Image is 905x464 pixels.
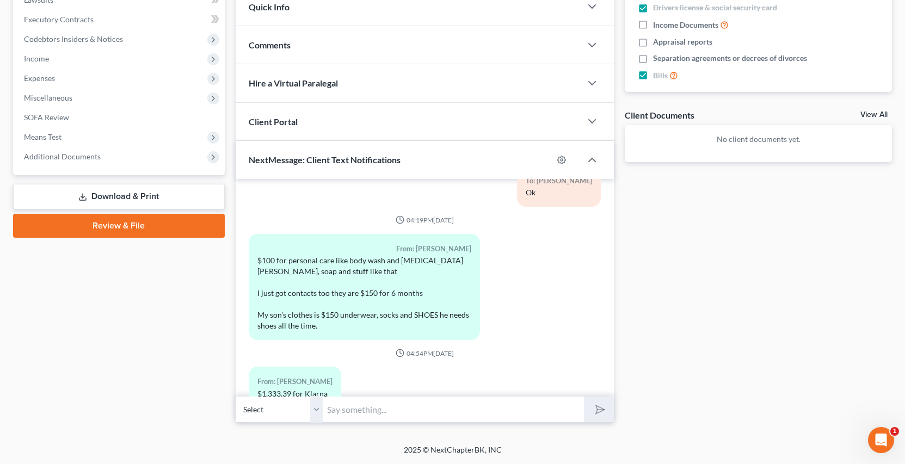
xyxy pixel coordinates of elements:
[526,175,592,187] div: To: [PERSON_NAME]
[24,54,49,63] span: Income
[249,215,601,225] div: 04:19PM[DATE]
[24,15,94,24] span: Executory Contracts
[257,375,333,388] div: From: [PERSON_NAME]
[13,214,225,238] a: Review & File
[633,134,883,145] p: No client documents yet.
[15,10,225,29] a: Executory Contracts
[249,78,338,88] span: Hire a Virtual Paralegal
[653,53,807,64] span: Separation agreements or decrees of divorces
[653,70,668,81] span: Bills
[24,34,123,44] span: Codebtors Insiders & Notices
[653,2,777,13] span: Drivers license & social security card
[890,427,899,436] span: 1
[24,152,101,161] span: Additional Documents
[24,132,61,141] span: Means Test
[526,187,592,198] div: Ok
[625,109,694,121] div: Client Documents
[860,111,888,119] a: View All
[249,349,601,358] div: 04:54PM[DATE]
[143,444,763,464] div: 2025 © NextChapterBK, INC
[24,93,72,102] span: Miscellaneous
[257,388,333,410] div: $1,333.39 for Klarna $411.64 zip
[653,36,712,47] span: Appraisal reports
[323,396,584,423] input: Say something...
[24,73,55,83] span: Expenses
[15,108,225,127] a: SOFA Review
[257,255,471,331] div: $100 for personal care like body wash and [MEDICAL_DATA][PERSON_NAME], soap and stuff like that I...
[24,113,69,122] span: SOFA Review
[13,184,225,209] a: Download & Print
[249,2,290,12] span: Quick Info
[653,20,718,30] span: Income Documents
[249,154,401,165] span: NextMessage: Client Text Notifications
[257,243,471,255] div: From: [PERSON_NAME]
[868,427,894,453] iframe: Intercom live chat
[249,40,291,50] span: Comments
[249,116,298,127] span: Client Portal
